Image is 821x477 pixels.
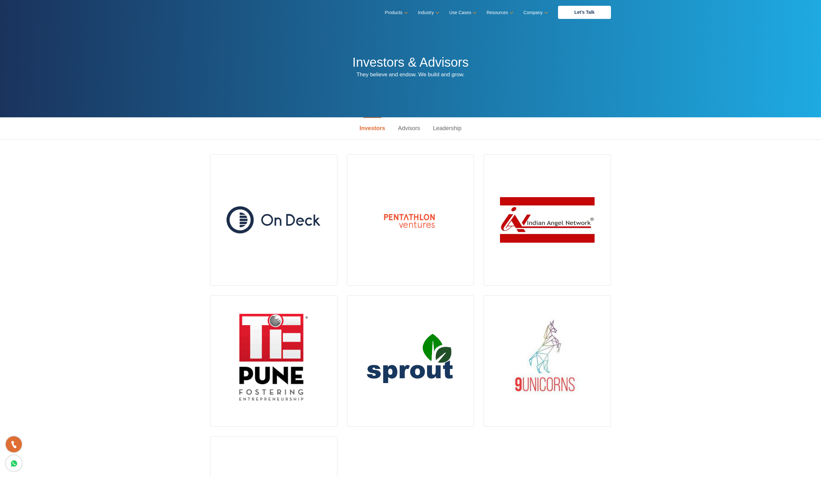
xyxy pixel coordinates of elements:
[418,8,438,17] a: Industry
[523,8,547,17] a: Company
[352,54,469,70] h1: Investors & Advisors
[385,8,407,17] a: Products
[353,117,392,139] a: Investors
[356,71,464,78] span: They believe and endow. We build and grow.
[392,117,427,139] a: Advisors
[449,8,475,17] a: Use Cases
[558,6,611,19] a: Let’s Talk
[427,117,468,139] a: Leadership
[487,8,512,17] a: Resources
